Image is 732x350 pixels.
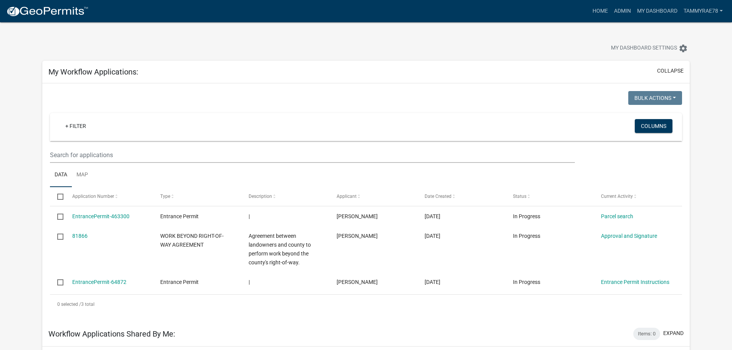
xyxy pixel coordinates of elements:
div: Items: 0 [633,328,660,340]
a: + Filter [59,119,92,133]
h5: My Workflow Applications: [48,67,138,76]
span: Description [249,194,272,199]
span: Application Number [72,194,114,199]
a: Approval and Signature [601,233,657,239]
datatable-header-cell: Date Created [417,187,505,206]
span: 12/20/2022 [425,233,440,239]
span: My Dashboard Settings [611,44,677,53]
button: Columns [635,119,672,133]
datatable-header-cell: Description [241,187,329,206]
span: WORK BEYOND RIGHT-OF-WAY AGREEMENT [160,233,224,248]
span: | [249,213,250,219]
span: In Progress [513,233,540,239]
a: Admin [611,4,634,18]
div: collapse [42,83,690,322]
span: Tammy Van Gorp [337,233,378,239]
a: Map [72,163,93,187]
span: Tammy Van Gorp [337,213,378,219]
span: In Progress [513,213,540,219]
datatable-header-cell: Applicant [329,187,417,206]
span: Current Activity [601,194,633,199]
div: 3 total [50,295,682,314]
span: 09/30/2022 [425,279,440,285]
span: Entrance Permit [160,279,199,285]
span: Type [160,194,170,199]
datatable-header-cell: Select [50,187,65,206]
span: 0 selected / [57,302,81,307]
span: Applicant [337,194,357,199]
span: | [249,279,250,285]
datatable-header-cell: Application Number [65,187,153,206]
span: In Progress [513,279,540,285]
a: 81866 [72,233,88,239]
button: expand [663,329,684,337]
datatable-header-cell: Type [153,187,241,206]
i: settings [679,44,688,53]
span: Date Created [425,194,451,199]
a: Entrance Permit Instructions [601,279,669,285]
datatable-header-cell: Current Activity [594,187,682,206]
a: EntrancePermit-463300 [72,213,129,219]
button: My Dashboard Settingssettings [605,41,694,56]
a: Home [589,4,611,18]
datatable-header-cell: Status [506,187,594,206]
a: Parcel search [601,213,633,219]
span: Entrance Permit [160,213,199,219]
button: Bulk Actions [628,91,682,105]
a: tammyrae78 [681,4,726,18]
a: Data [50,163,72,187]
span: Agreement between landowners and county to perform work beyond the county's right-of-way. [249,233,311,265]
span: Tammy Van Gorp [337,279,378,285]
span: Status [513,194,526,199]
a: My Dashboard [634,4,681,18]
h5: Workflow Applications Shared By Me: [48,329,175,338]
span: 08/13/2025 [425,213,440,219]
a: EntrancePermit-64872 [72,279,126,285]
input: Search for applications [50,147,574,163]
button: collapse [657,67,684,75]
